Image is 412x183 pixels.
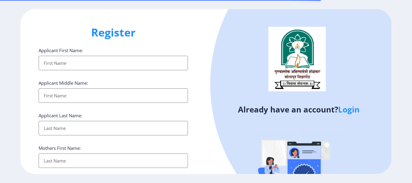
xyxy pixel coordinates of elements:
a: Login [338,104,360,115]
label: Mothers First Name: [39,145,81,151]
label: Applicant Middle Name: [39,80,88,86]
h4: Already have an account? [211,105,387,114]
label: Applicant Last Name: [39,112,82,118]
label: Applicant First Name: [39,47,83,53]
h1: Register [39,25,188,40]
input: Last Name [39,153,188,168]
input: First Name [39,88,188,103]
img: logo [268,27,326,91]
input: Last Name [39,121,188,135]
input: First Name [39,56,188,70]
